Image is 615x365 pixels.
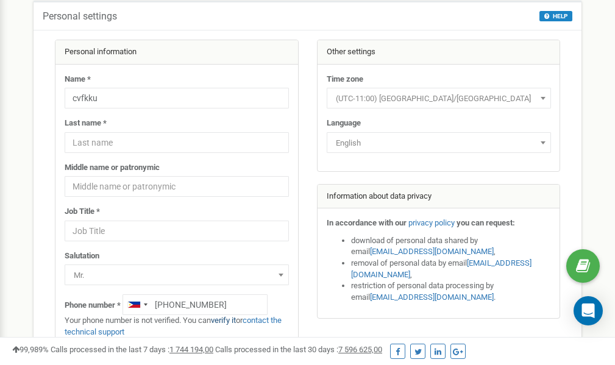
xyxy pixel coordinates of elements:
[65,132,289,153] input: Last name
[123,295,151,314] div: Telephone country code
[327,88,551,108] span: (UTC-11:00) Pacific/Midway
[408,218,455,227] a: privacy policy
[65,315,289,338] p: Your phone number is not verified. You can or
[69,267,285,284] span: Mr.
[65,118,107,129] label: Last name *
[327,74,363,85] label: Time zone
[318,185,560,209] div: Information about data privacy
[65,221,289,241] input: Job Title
[370,292,494,302] a: [EMAIL_ADDRESS][DOMAIN_NAME]
[457,218,515,227] strong: you can request:
[215,345,382,354] span: Calls processed in the last 30 days :
[65,250,99,262] label: Salutation
[65,264,289,285] span: Mr.
[51,345,213,354] span: Calls processed in the last 7 days :
[65,300,121,311] label: Phone number *
[338,345,382,354] u: 7 596 625,00
[351,258,551,280] li: removal of personal data by email ,
[123,294,268,315] input: +1-800-555-55-55
[65,316,282,336] a: contact the technical support
[351,280,551,303] li: restriction of personal data processing by email .
[370,247,494,256] a: [EMAIL_ADDRESS][DOMAIN_NAME]
[351,235,551,258] li: download of personal data shared by email ,
[169,345,213,354] u: 1 744 194,00
[327,218,407,227] strong: In accordance with our
[331,90,547,107] span: (UTC-11:00) Pacific/Midway
[43,11,117,22] h5: Personal settings
[331,135,547,152] span: English
[65,88,289,108] input: Name
[574,296,603,325] div: Open Intercom Messenger
[539,11,572,21] button: HELP
[65,162,160,174] label: Middle name or patronymic
[211,316,236,325] a: verify it
[65,74,91,85] label: Name *
[55,40,298,65] div: Personal information
[327,132,551,153] span: English
[327,118,361,129] label: Language
[65,176,289,197] input: Middle name or patronymic
[318,40,560,65] div: Other settings
[351,258,531,279] a: [EMAIL_ADDRESS][DOMAIN_NAME]
[65,206,100,218] label: Job Title *
[12,345,49,354] span: 99,989%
